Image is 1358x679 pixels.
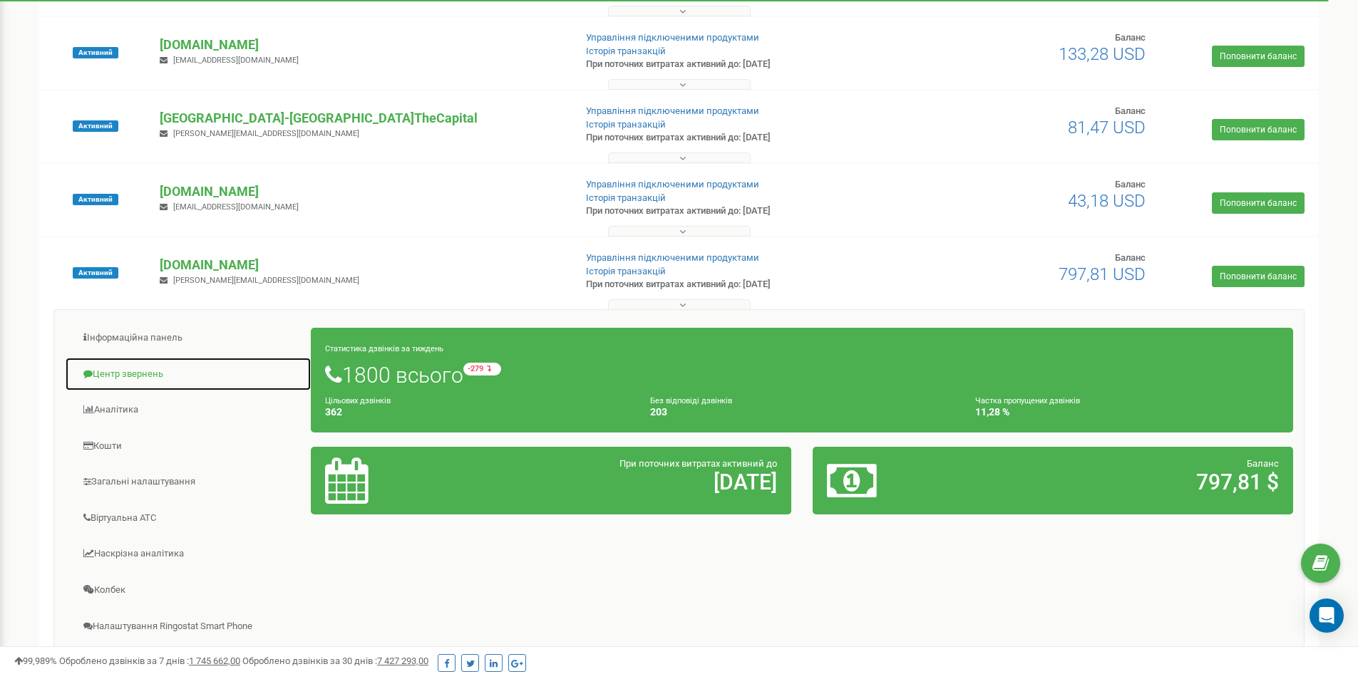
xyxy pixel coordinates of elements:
[1212,266,1305,287] a: Поповнити баланс
[483,470,777,494] h2: [DATE]
[189,655,240,666] u: 1 745 662,00
[1115,252,1146,263] span: Баланс
[377,655,428,666] u: 7 427 293,00
[1212,46,1305,67] a: Поповнити баланс
[586,58,883,71] p: При поточних витратах активний до: [DATE]
[1115,105,1146,116] span: Баланс
[1068,118,1146,138] span: 81,47 USD
[586,252,759,263] a: Управління підключеними продуктами
[586,32,759,43] a: Управління підключеними продуктами
[160,256,562,274] p: [DOMAIN_NAME]
[586,204,883,218] p: При поточних витратах активний до: [DATE]
[586,179,759,190] a: Управління підключеними продуктами
[14,655,57,666] span: 99,989%
[984,470,1279,494] h2: 797,81 $
[586,278,883,291] p: При поточних витратах активний до: [DATE]
[73,194,118,205] span: Активний
[1115,32,1146,43] span: Баланс
[73,267,118,279] span: Активний
[1212,119,1305,140] a: Поповнити баланс
[586,192,666,203] a: Історія транзакцій
[650,407,954,418] h4: 203
[463,363,501,375] small: -279
[65,501,312,536] a: Віртуальна АТС
[1247,458,1279,469] span: Баланс
[586,266,666,276] a: Історія транзакцій
[1068,191,1146,211] span: 43,18 USD
[619,458,777,469] span: При поточних витратах активний до
[586,46,666,56] a: Історія транзакцій
[65,609,312,644] a: Налаштування Ringostat Smart Phone
[65,393,312,427] a: Аналiтика
[1310,598,1344,633] div: Open Intercom Messenger
[242,655,428,666] span: Оброблено дзвінків за 30 днів :
[160,36,562,54] p: [DOMAIN_NAME]
[173,56,299,65] span: [EMAIL_ADDRESS][DOMAIN_NAME]
[65,429,312,464] a: Кошти
[325,396,391,405] small: Цільових дзвінків
[1212,192,1305,214] a: Поповнити баланс
[160,182,562,201] p: [DOMAIN_NAME]
[173,276,359,285] span: [PERSON_NAME][EMAIL_ADDRESS][DOMAIN_NAME]
[650,396,732,405] small: Без відповіді дзвінків
[325,407,629,418] h4: 362
[65,537,312,571] a: Наскрізна аналітика
[173,202,299,212] span: [EMAIL_ADDRESS][DOMAIN_NAME]
[65,321,312,356] a: Інформаційна панель
[65,465,312,499] a: Загальні налаштування
[975,407,1279,418] h4: 11,28 %
[59,655,240,666] span: Оброблено дзвінків за 7 днів :
[73,47,118,58] span: Активний
[173,129,359,138] span: [PERSON_NAME][EMAIL_ADDRESS][DOMAIN_NAME]
[73,120,118,132] span: Активний
[325,363,1279,387] h1: 1800 всього
[160,109,562,128] p: [GEOGRAPHIC_DATA]-[GEOGRAPHIC_DATA]TheCapital
[586,119,666,130] a: Історія транзакцій
[325,344,443,353] small: Статистика дзвінків за тиждень
[586,105,759,116] a: Управління підключеними продуктами
[1059,44,1146,64] span: 133,28 USD
[1059,264,1146,284] span: 797,81 USD
[975,396,1080,405] small: Частка пропущених дзвінків
[586,131,883,145] p: При поточних витратах активний до: [DATE]
[1115,179,1146,190] span: Баланс
[65,573,312,608] a: Колбек
[65,357,312,392] a: Центр звернень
